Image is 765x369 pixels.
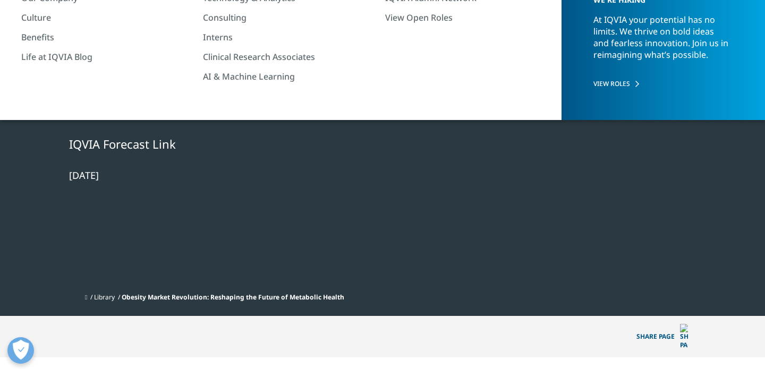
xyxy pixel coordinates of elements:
div: [DATE] [69,169,433,182]
div: IQVIA Forecast Link [69,135,433,153]
button: Share PAGEShare PAGE [628,316,696,357]
a: Library [94,293,115,302]
button: Open Preferences [7,337,34,364]
span: Obesity Market Revolution: Reshaping the Future of Metabolic Health [122,293,344,302]
a: Culture [21,12,192,23]
p: Share PAGE [628,316,696,357]
a: Benefits [21,31,192,43]
a: Interns [203,31,374,43]
a: Consulting [203,12,374,23]
a: View Open Roles [385,12,556,23]
img: Share PAGE [680,324,688,349]
a: Life at IQVIA Blog [21,51,192,63]
a: AI & Machine Learning [203,71,374,82]
p: At IQVIA your potential has no limits. We thrive on bold ideas and fearless innovation. Join us i... [593,14,732,70]
a: Clinical Research Associates [203,51,374,63]
a: VIEW ROLES [593,79,732,88]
